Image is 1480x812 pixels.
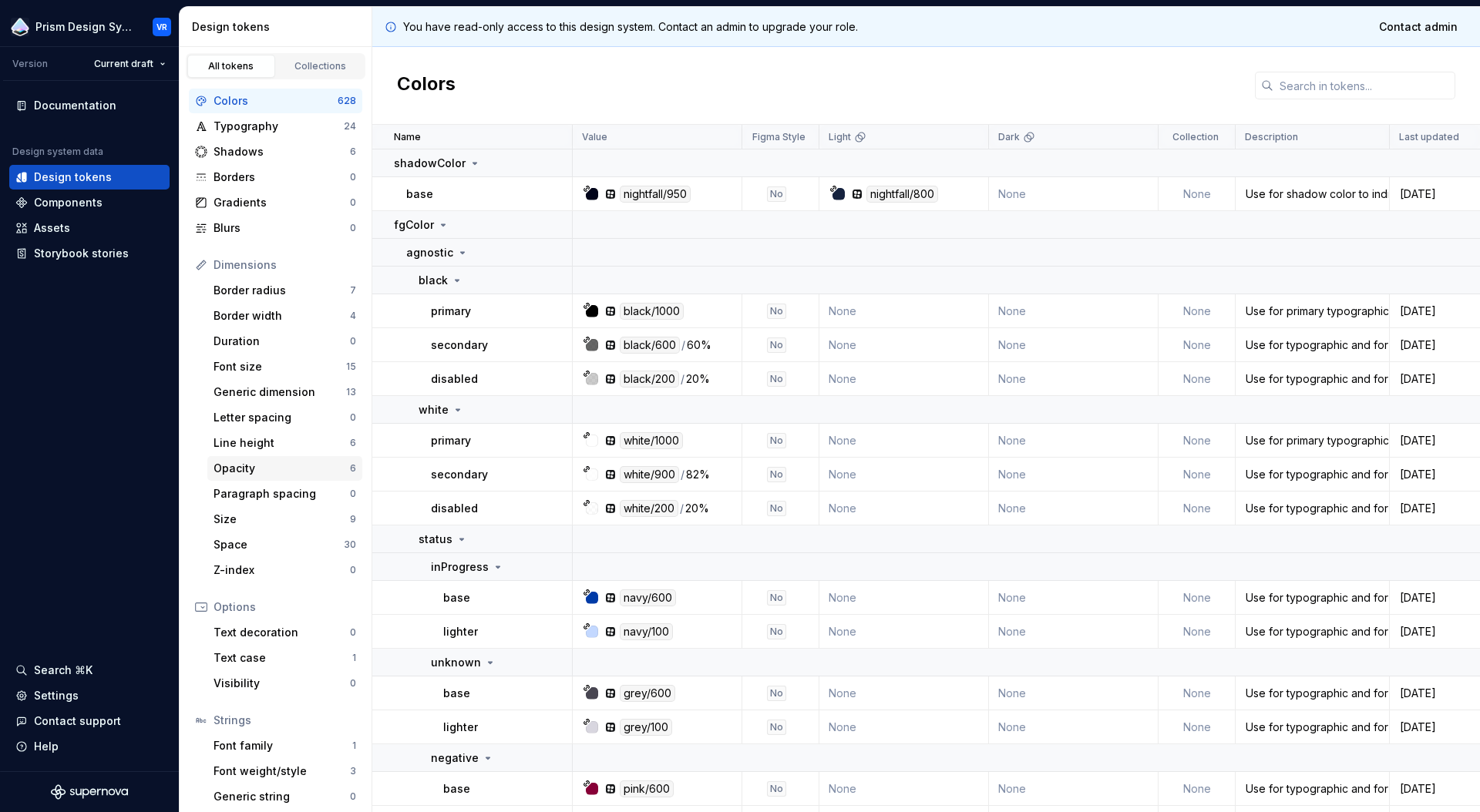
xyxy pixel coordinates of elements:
[419,532,452,547] p: status
[819,458,989,492] td: None
[1159,676,1236,710] td: None
[350,310,356,322] div: 4
[189,165,362,190] a: Borders0
[214,169,350,185] div: Borders
[1236,304,1388,319] div: Use for primary typographic and foreground elements such as icons. This is the default UI color f...
[989,458,1159,492] td: None
[989,492,1159,525] td: None
[819,424,989,458] td: None
[9,190,170,215] a: Components
[406,245,453,260] p: agnostic
[1236,624,1388,639] div: Use for typographic and foreground elements when needing to communicate the element is of informa...
[1273,72,1455,99] input: Search in tokens...
[214,537,344,552] div: Space
[214,789,350,804] div: Generic string
[214,562,350,578] div: Z-index
[94,58,153,70] span: Current draft
[34,220,70,236] div: Assets
[819,772,989,806] td: None
[406,186,433,202] p: base
[344,120,356,133] div: 24
[767,337,786,353] div: No
[582,131,607,143] p: Value
[156,21,167,33] div: VR
[207,671,362,696] a: Visibility0
[9,165,170,190] a: Design tokens
[34,169,112,185] div: Design tokens
[1159,615,1236,649] td: None
[207,507,362,532] a: Size9
[34,713,121,729] div: Contact support
[394,217,434,233] p: fgColor
[350,335,356,347] div: 0
[767,467,786,482] div: No
[989,581,1159,615] td: None
[431,337,488,353] p: secondary
[419,273,448,288] p: black
[1236,720,1388,735] div: Use for typographic and foreground elements when needing to communicate the the status represente...
[207,354,362,379] a: Font size15
[394,131,421,143] p: Name
[214,435,350,451] div: Line height
[207,431,362,455] a: Line height6
[193,60,270,72] div: All tokens
[350,513,356,525] div: 9
[989,615,1159,649] td: None
[12,146,103,158] div: Design system data
[819,362,989,396] td: None
[51,784,128,800] a: Supernova Logo
[1159,177,1236,211] td: None
[350,411,356,424] div: 0
[3,10,176,43] button: Prism Design SystemVR
[443,781,470,797] p: base
[767,371,786,387] div: No
[1236,337,1388,353] div: Use for typographic and foreground elements such as icons that require a lesser visual hierarchy ...
[214,512,350,527] div: Size
[866,186,938,203] div: nightfall/800
[620,466,679,483] div: white/900
[214,220,350,236] div: Blurs
[1159,458,1236,492] td: None
[620,500,678,517] div: white/200
[214,410,350,425] div: Letter spacing
[431,304,471,319] p: primary
[989,710,1159,744] td: None
[214,676,350,691] div: Visibility
[989,772,1159,806] td: None
[443,590,470,606] p: base
[352,652,356,664] div: 1
[214,119,344,134] div: Typography
[214,738,352,753] div: Font family
[620,719,672,736] div: grey/100
[1236,371,1388,387] div: Use for typographic and foreground elements such as icons that help represent a disabled state. O...
[620,432,683,449] div: white/1000
[214,334,350,349] div: Duration
[431,750,479,766] p: negative
[34,739,59,754] div: Help
[207,278,362,303] a: Border radius7
[214,384,346,400] div: Generic dimension
[214,486,350,502] div: Paragraph spacing
[767,433,786,448] div: No
[207,784,362,809] a: Generic string0
[87,53,173,75] button: Current draft
[9,241,170,266] a: Storybook stories
[207,759,362,783] a: Font weight/style3
[350,790,356,803] div: 0
[431,433,471,448] p: primary
[989,676,1159,710] td: None
[207,304,362,328] a: Border width4
[214,257,356,273] div: Dimensions
[620,371,679,388] div: black/200
[686,371,710,388] div: 20%
[207,558,362,582] a: Z-index0
[620,337,680,354] div: black/600
[1369,13,1468,41] a: Contact admin
[9,709,170,733] button: Contact support
[767,686,786,701] div: No
[431,467,488,482] p: secondary
[350,196,356,209] div: 0
[34,663,92,678] div: Search ⌘K
[1159,328,1236,362] td: None
[189,139,362,164] a: Shadows6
